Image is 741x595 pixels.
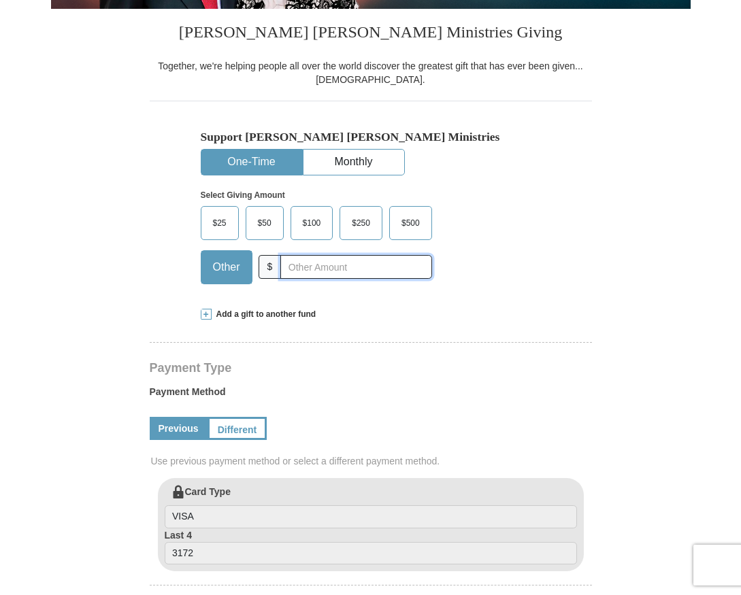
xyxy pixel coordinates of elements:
label: Card Type [165,485,577,528]
input: Card Type [165,505,577,528]
button: Monthly [303,150,404,175]
span: $500 [395,213,427,233]
span: $ [259,255,282,279]
span: Other [206,257,247,277]
a: Different [208,417,267,440]
strong: Select Giving Amount [201,190,285,200]
a: Previous [150,417,208,440]
span: $25 [206,213,233,233]
span: $250 [345,213,377,233]
span: $50 [251,213,278,233]
input: Other Amount [280,255,431,279]
div: Together, we're helping people all over the world discover the greatest gift that has ever been g... [150,59,592,86]
h3: [PERSON_NAME] [PERSON_NAME] Ministries Giving [150,9,592,59]
span: Add a gift to another fund [212,309,316,320]
h4: Payment Type [150,362,592,373]
label: Payment Method [150,385,592,405]
span: Use previous payment method or select a different payment method. [151,454,593,468]
input: Last 4 [165,542,577,565]
label: Last 4 [165,528,577,565]
h5: Support [PERSON_NAME] [PERSON_NAME] Ministries [201,130,541,144]
span: $100 [296,213,328,233]
button: One-Time [201,150,302,175]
